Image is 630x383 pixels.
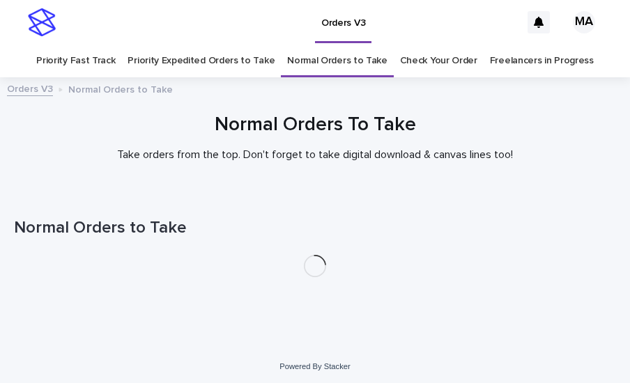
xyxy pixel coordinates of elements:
img: stacker-logo-s-only.png [28,8,56,36]
p: Take orders from the top. Don't forget to take digital download & canvas lines too! [36,148,594,162]
p: Normal Orders to Take [68,81,173,96]
a: Normal Orders to Take [287,45,387,77]
a: Priority Expedited Orders to Take [128,45,275,77]
h1: Normal Orders To Take [14,114,616,137]
a: Powered By Stacker [279,362,350,370]
a: Check Your Order [400,45,477,77]
a: Freelancers in Progress [490,45,594,77]
h1: Normal Orders to Take [14,218,616,238]
div: MA [573,11,595,33]
a: Orders V3 [7,80,53,96]
a: Priority Fast Track [36,45,115,77]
